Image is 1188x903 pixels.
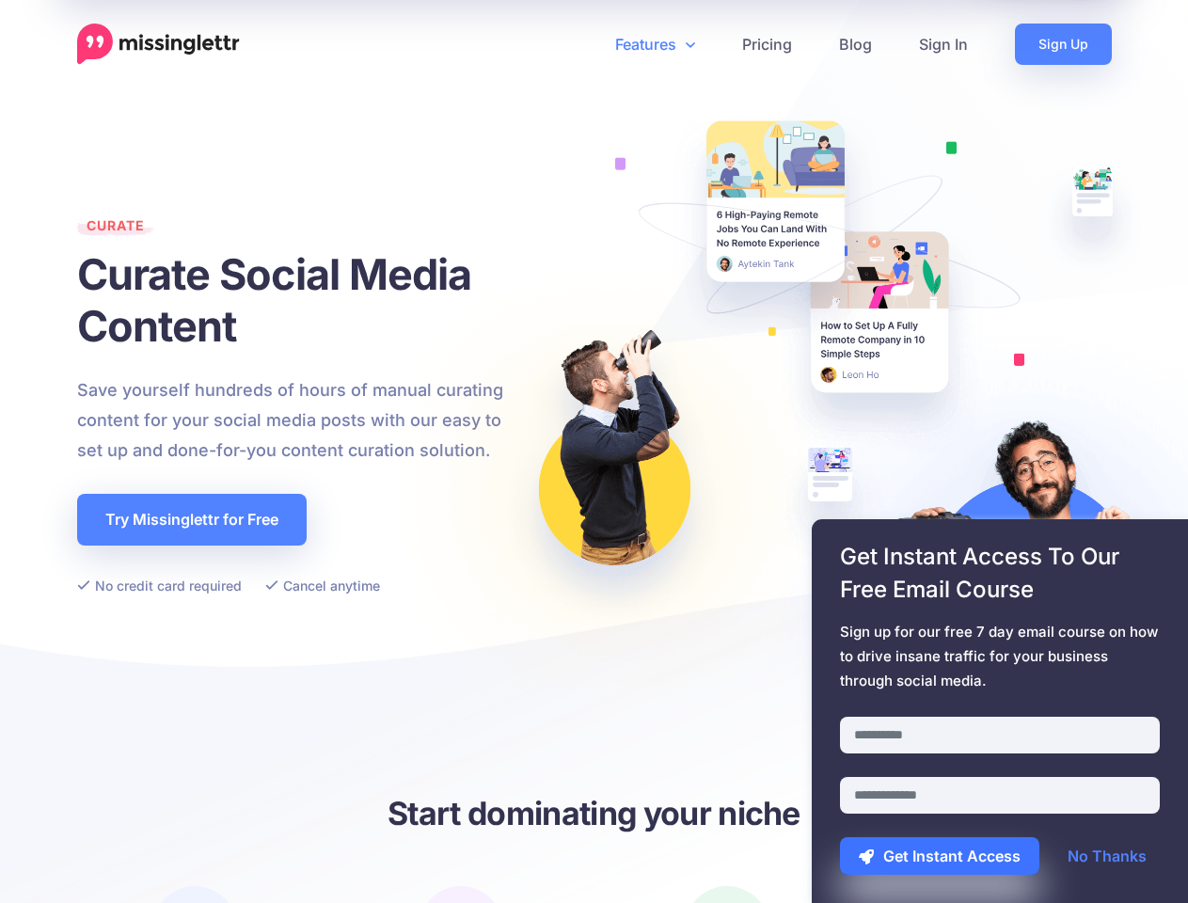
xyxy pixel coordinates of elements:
a: Try Missinglettr for Free [77,494,307,546]
a: Blog [816,24,895,65]
h1: Curate Social Media Content [77,248,524,352]
a: Pricing [719,24,816,65]
a: Home [77,24,240,65]
a: Sign Up [1015,24,1112,65]
span: Sign up for our free 7 day email course on how to drive insane traffic for your business through ... [840,620,1160,693]
a: Features [592,24,719,65]
a: Sign In [895,24,991,65]
li: Cancel anytime [265,574,380,597]
p: Save yourself hundreds of hours of manual curating content for your social media posts with our e... [77,375,524,466]
button: Get Instant Access [840,837,1039,875]
a: No Thanks [1049,837,1165,875]
span: Get Instant Access To Our Free Email Course [840,540,1160,606]
li: No credit card required [77,574,242,597]
span: Curate [77,217,154,243]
